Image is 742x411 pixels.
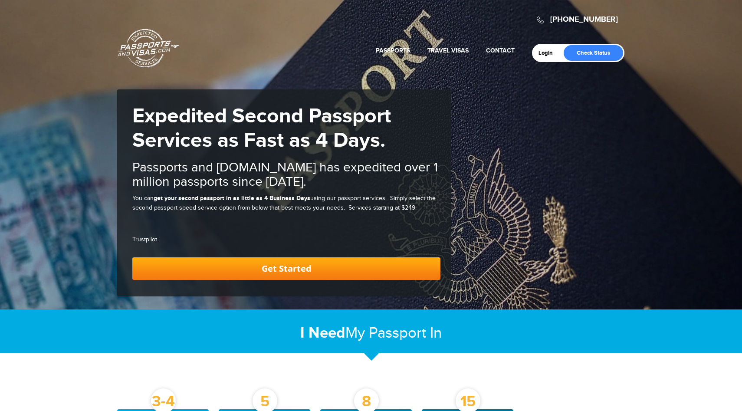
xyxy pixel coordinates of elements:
[154,194,310,202] strong: get your second passport in as little as 4 Business Days
[132,104,391,153] strong: Expedited Second Passport Services as Fast as 4 Days.
[550,15,618,24] a: [PHONE_NUMBER]
[376,47,410,54] a: Passports
[427,47,469,54] a: Travel Visas
[118,29,179,68] a: Passports & [DOMAIN_NAME]
[117,324,625,342] h2: My
[538,49,559,56] a: Login
[486,47,515,54] a: Contact
[132,236,157,243] a: Trustpilot
[132,161,440,189] h2: Passports and [DOMAIN_NAME] has expedited over 1 million passports since [DATE].
[132,194,440,213] p: You can using our passport services. Simply select the second passport speed service option from ...
[132,257,440,280] a: Get Started
[300,324,345,342] strong: I Need
[564,45,623,61] a: Check Status
[369,324,442,342] span: Passport In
